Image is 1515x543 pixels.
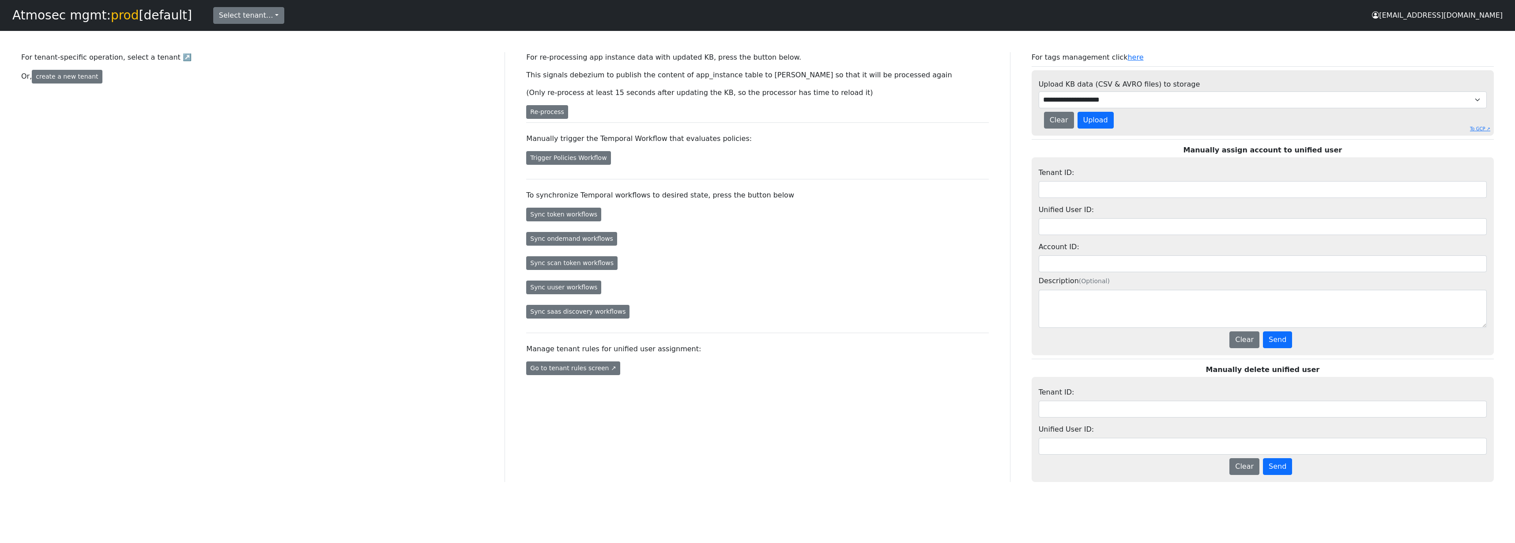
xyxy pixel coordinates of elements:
[1127,53,1143,61] a: here
[1039,239,1079,255] label: Account ID:
[526,344,988,354] p: Manage tenant rules for unified user assignment:
[1032,145,1494,156] p: Manually assign account to unified user
[1032,52,1494,67] p: For tags management click ️
[1372,10,1503,21] div: [EMAIL_ADDRESS][DOMAIN_NAME]
[1470,125,1490,132] a: To GCP ↗
[1032,365,1494,375] p: Manually delete unified user
[32,70,102,84] button: create a new tenant
[526,361,620,375] a: Go to tenant rules screen ↗
[526,281,601,294] button: Sync uuser workflows
[526,87,988,98] p: (Only re-process at least 15 seconds after updating the KB, so the processor has time to reload it)
[12,8,192,23] h1: Atmosec mgmt: [default]
[1078,112,1114,129] button: Upload
[21,70,483,84] p: Or,
[1039,421,1094,438] label: Unified User ID:
[1039,201,1094,218] label: Unified User ID:
[1039,164,1074,181] label: Tenant ID:
[1044,112,1074,129] button: Clear
[1229,331,1259,348] button: Clear
[1039,276,1110,286] label: Description
[526,256,618,270] button: Sync scan token workflows
[526,105,568,119] button: Re-process
[1039,384,1074,401] label: Tenant ID:
[526,232,617,246] button: Sync ondemand workflows
[12,8,192,23] a: Atmosec mgmt:prod[default]
[1079,277,1110,285] span: (Optional)
[526,70,988,80] p: This signals debezium to publish the content of app_instance table to [PERSON_NAME] so that it wi...
[1039,79,1200,90] label: Upload KB data (CSV & AVRO files) to storage
[111,8,139,23] span: prod
[1229,458,1259,475] button: Clear
[526,133,988,144] p: Manually trigger the Temporal Workflow that evaluates policies:
[21,52,483,63] p: For tenant-specific operation, select a tenant ↗️
[526,305,629,319] button: Sync saas discovery workflows
[213,7,284,24] button: Select tenant…
[1263,458,1292,475] button: Send
[1263,331,1292,348] button: Send
[526,208,601,221] button: Sync token workflows
[526,151,611,165] button: Trigger Policies Workflow
[526,52,988,63] p: For re-processing app instance data with updated KB, press the button below.
[526,190,988,201] p: To synchronize Temporal workflows to desired state, press the button below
